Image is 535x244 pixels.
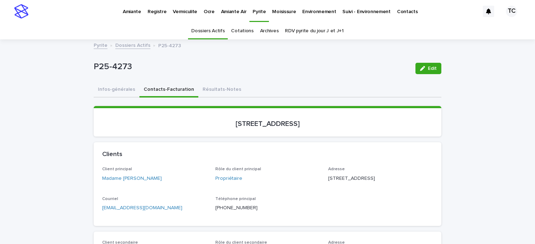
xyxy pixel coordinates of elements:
p: [STREET_ADDRESS] [328,175,433,182]
a: Dossiers Actifs [115,41,150,49]
a: Pyrite [94,41,107,49]
p: P25-4273 [158,41,181,49]
a: RDV pyrite du jour J et J+1 [285,23,344,39]
h2: Clients [102,151,122,159]
button: Infos-générales [94,83,139,98]
div: TC [506,6,517,17]
span: Courriel [102,197,118,201]
a: Archives [260,23,279,39]
span: Rôle du client principal [215,167,261,171]
a: Madame [PERSON_NAME] [102,175,162,182]
img: stacker-logo-s-only.png [14,4,28,18]
span: Téléphone principal [215,197,256,201]
a: Cotations [231,23,253,39]
button: Résultats-Notes [198,83,246,98]
p: P25-4273 [94,62,410,72]
p: [PHONE_NUMBER] [215,204,320,212]
button: Edit [415,63,441,74]
span: Client principal [102,167,132,171]
p: [STREET_ADDRESS] [102,120,433,128]
span: Adresse [328,167,345,171]
a: [EMAIL_ADDRESS][DOMAIN_NAME] [102,205,182,210]
button: Contacts-Facturation [139,83,198,98]
a: Propriétaire [215,175,242,182]
span: Edit [428,66,437,71]
a: Dossiers Actifs [191,23,225,39]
